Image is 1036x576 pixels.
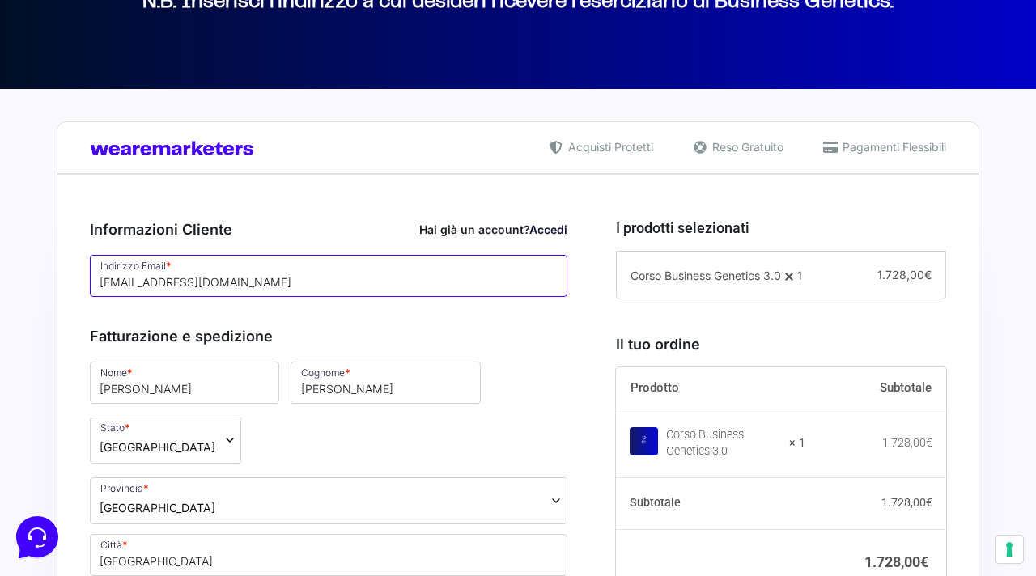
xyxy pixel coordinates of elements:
img: Corso Business Genetics 3.0 [630,427,658,455]
strong: × 1 [789,435,805,451]
bdi: 1.728,00 [881,496,932,509]
input: Nome * [90,362,279,404]
img: dark [52,91,84,123]
h3: Il tuo ordine [616,333,946,355]
h3: Informazioni Cliente [90,218,567,240]
p: Aiuto [249,450,273,464]
button: Aiuto [211,427,311,464]
div: Hai già un account? [419,221,567,238]
a: Accedi [529,222,567,236]
bdi: 1.728,00 [882,436,932,449]
span: € [924,268,932,282]
a: Apri Centro Assistenza [172,201,298,214]
h2: Ciao da Marketers 👋 [13,13,272,39]
span: Pagamenti Flessibili [839,138,946,155]
span: € [926,496,932,509]
span: Corso Business Genetics 3.0 [631,269,781,282]
button: Home [13,427,113,464]
span: 1 [797,269,802,282]
input: Cerca un articolo... [36,235,265,252]
p: Home [49,450,76,464]
th: Subtotale [805,367,946,409]
bdi: 1.728,00 [864,553,928,570]
p: Messaggi [140,450,184,464]
span: Provincia [90,477,567,524]
th: Prodotto [616,367,806,409]
div: Corso Business Genetics 3.0 [666,427,779,460]
h3: Fatturazione e spedizione [90,325,567,347]
button: Le tue preferenze relative al consenso per le tecnologie di tracciamento [996,536,1023,563]
img: dark [26,91,58,123]
input: Cognome * [291,362,480,404]
span: Acquisti Protetti [564,138,653,155]
input: Indirizzo Email * [90,255,567,297]
span: Le tue conversazioni [26,65,138,78]
span: Italia [100,438,215,455]
span: Inizia una conversazione [105,146,239,159]
img: dark [78,91,110,123]
iframe: Customerly Messenger Launcher [13,513,62,561]
span: 1.728,00 [877,268,932,282]
span: Roma [100,499,215,516]
span: € [926,436,932,449]
input: Città * [90,534,567,576]
button: Inizia una conversazione [26,136,298,168]
span: Trova una risposta [26,201,126,214]
button: Messaggi [113,427,212,464]
span: Stato [90,417,241,464]
th: Subtotale [616,478,806,530]
span: € [920,553,928,570]
span: Reso Gratuito [708,138,783,155]
h3: I prodotti selezionati [616,217,946,239]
